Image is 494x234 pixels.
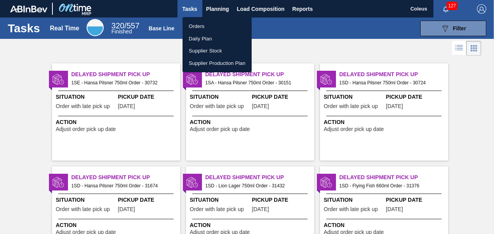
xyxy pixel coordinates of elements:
[183,33,252,45] a: Daily Plan
[183,57,252,70] a: Supplier Production Plan
[183,20,252,33] a: Orders
[183,45,252,57] a: Supplier Stock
